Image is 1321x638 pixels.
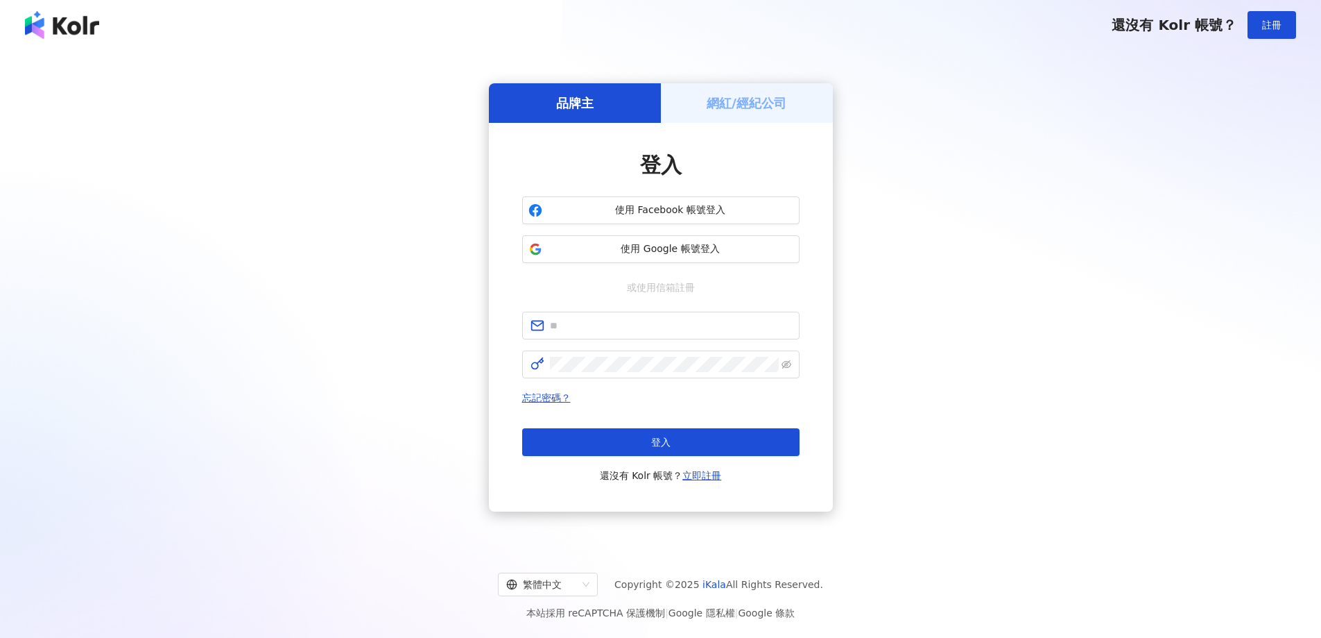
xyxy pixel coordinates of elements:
[702,579,726,590] a: iKala
[1262,19,1281,31] span: 註冊
[556,94,594,112] h5: 品牌主
[617,280,705,295] span: 或使用信箱註冊
[1247,11,1296,39] button: 註冊
[522,428,800,456] button: 登入
[782,360,791,369] span: eye-invisible
[548,203,793,217] span: 使用 Facebook 帳號登入
[522,392,571,403] a: 忘記密碼？
[682,470,721,481] a: 立即註冊
[522,235,800,263] button: 使用 Google 帳號登入
[707,94,786,112] h5: 網紅/經紀公司
[640,153,682,177] span: 登入
[25,11,99,39] img: logo
[738,607,795,619] a: Google 條款
[735,607,739,619] span: |
[668,607,735,619] a: Google 隱私權
[651,437,671,448] span: 登入
[506,573,577,596] div: 繁體中文
[665,607,668,619] span: |
[522,196,800,224] button: 使用 Facebook 帳號登入
[1112,17,1236,33] span: 還沒有 Kolr 帳號？
[600,467,722,484] span: 還沒有 Kolr 帳號？
[526,605,795,621] span: 本站採用 reCAPTCHA 保護機制
[548,242,793,256] span: 使用 Google 帳號登入
[614,576,823,593] span: Copyright © 2025 All Rights Reserved.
